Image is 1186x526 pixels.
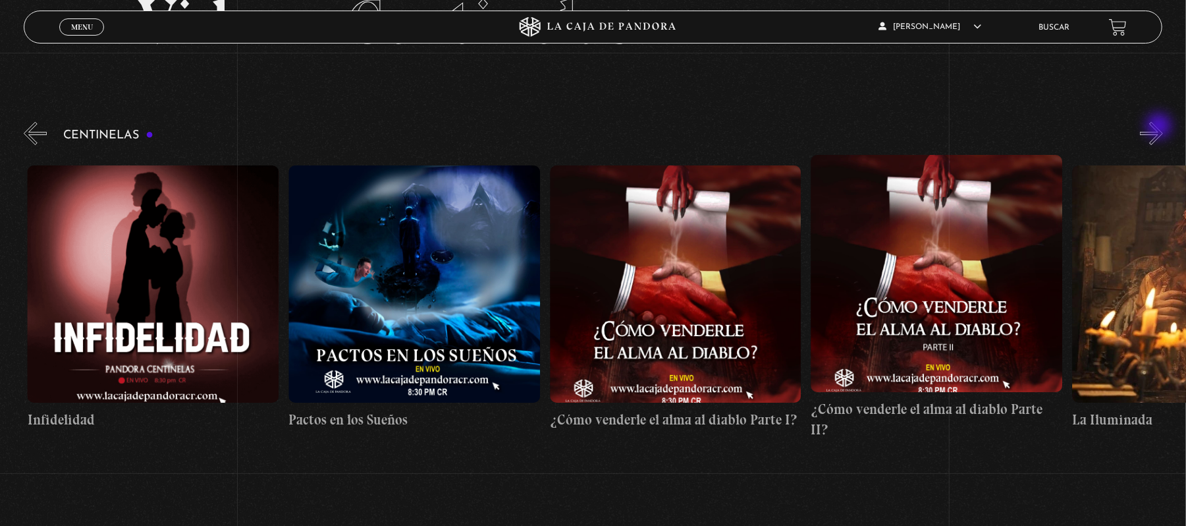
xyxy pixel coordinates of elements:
h4: ¿Cómo venderle el alma al diablo Parte I? [550,409,801,430]
a: View your shopping cart [1109,18,1127,36]
button: Previous [24,122,47,145]
a: ¿Cómo venderle el alma al diablo Parte I? [550,155,801,440]
h4: Pactos en los Sueños [288,409,540,430]
button: Next [1140,122,1163,145]
h3: Centinelas [63,129,153,142]
h4: Infidelidad [27,409,279,430]
a: Infidelidad [27,155,279,440]
span: [PERSON_NAME] [878,23,981,31]
a: Pactos en los Sueños [288,155,540,440]
span: Menu [71,23,93,31]
a: ¿Cómo venderle el alma al diablo Parte II? [811,155,1062,440]
span: Cerrar [67,34,97,44]
a: Buscar [1038,24,1069,32]
h4: ¿Cómo venderle el alma al diablo Parte II? [811,399,1062,440]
